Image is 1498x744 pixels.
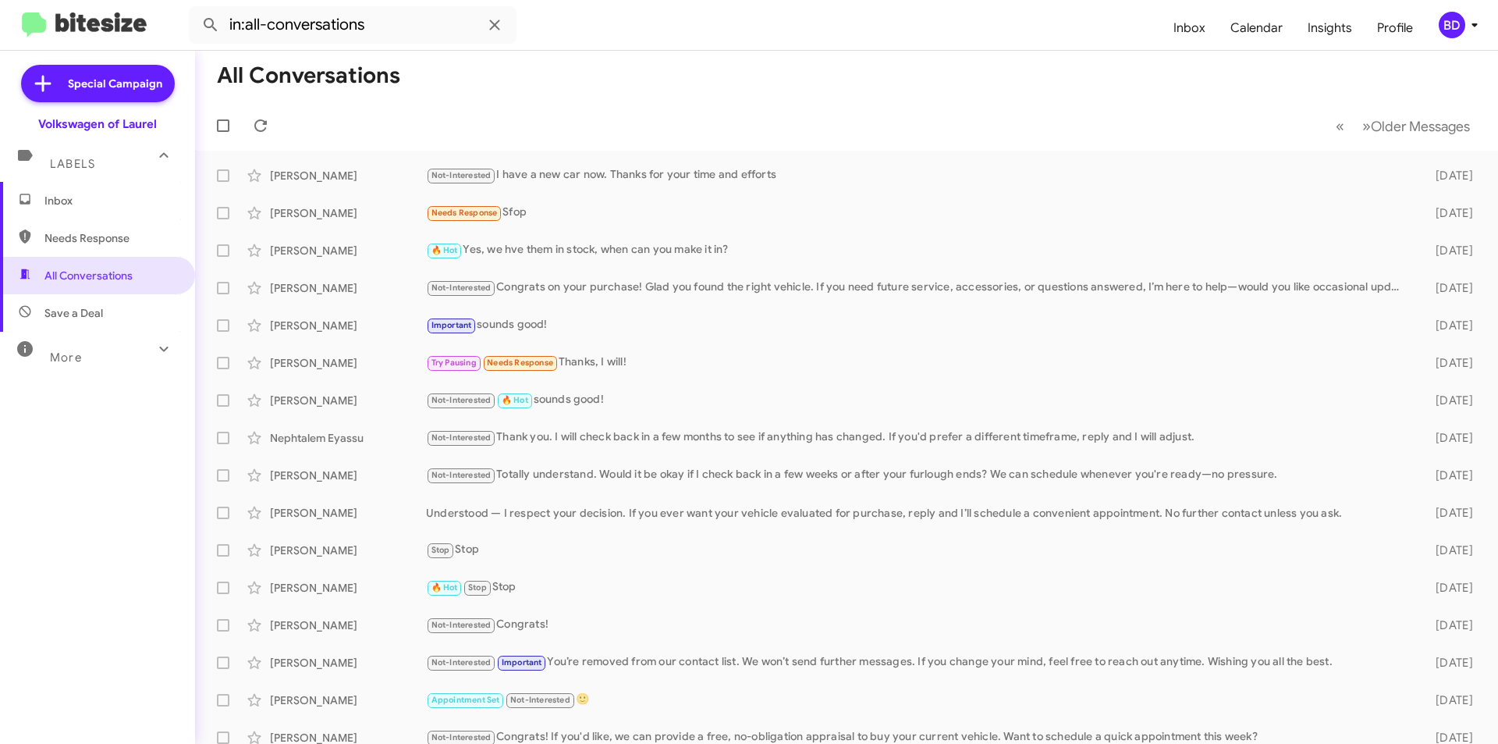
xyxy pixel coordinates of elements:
[270,580,426,596] div: [PERSON_NAME]
[1336,116,1344,136] span: «
[1411,430,1486,446] div: [DATE]
[431,283,492,293] span: Not-Interested
[270,318,426,333] div: [PERSON_NAME]
[270,430,426,446] div: Nephtalem Eyassu
[426,204,1411,222] div: Sfop
[270,393,426,408] div: [PERSON_NAME]
[1411,280,1486,296] div: [DATE]
[510,695,570,705] span: Not-Interested
[431,320,472,330] span: Important
[431,545,450,555] span: Stop
[1295,5,1365,51] a: Insights
[426,541,1411,559] div: Stop
[270,168,426,183] div: [PERSON_NAME]
[426,505,1411,521] div: Understood — I respect your decision. If you ever want your vehicle evaluated for purchase, reply...
[44,230,177,246] span: Needs Response
[1411,393,1486,408] div: [DATE]
[502,657,542,667] span: Important
[1327,110,1479,142] nav: Page navigation example
[431,358,477,368] span: Try Pausing
[44,193,177,208] span: Inbox
[1362,116,1371,136] span: »
[426,241,1411,259] div: Yes, we hve them in stock, when can you make it in?
[426,316,1411,334] div: sounds good!
[270,505,426,521] div: [PERSON_NAME]
[1411,355,1486,371] div: [DATE]
[1326,110,1354,142] button: Previous
[502,395,528,405] span: 🔥 Hot
[431,657,492,667] span: Not-Interested
[270,243,426,258] div: [PERSON_NAME]
[426,466,1411,484] div: Totally understand. Would it be okay if I check back in a few weeks or after your furlough ends? ...
[1411,318,1486,333] div: [DATE]
[431,620,492,630] span: Not-Interested
[189,6,516,44] input: Search
[1411,618,1486,633] div: [DATE]
[217,63,400,88] h1: All Conversations
[1425,12,1481,38] button: BD
[431,245,458,255] span: 🔥 Hot
[431,170,492,180] span: Not-Interested
[426,429,1411,447] div: Thank you. I will check back in a few months to see if anything has changed. If you'd prefer a di...
[44,305,103,321] span: Save a Deal
[1353,110,1479,142] button: Next
[270,468,426,483] div: [PERSON_NAME]
[21,65,175,102] a: Special Campaign
[1371,118,1470,135] span: Older Messages
[426,391,1411,409] div: sounds good!
[431,433,492,443] span: Not-Interested
[431,582,458,593] span: 🔥 Hot
[426,616,1411,634] div: Congrats!
[431,470,492,480] span: Not-Interested
[270,692,426,708] div: [PERSON_NAME]
[270,618,426,633] div: [PERSON_NAME]
[270,205,426,221] div: [PERSON_NAME]
[1411,168,1486,183] div: [DATE]
[431,695,500,705] span: Appointment Set
[1161,5,1218,51] a: Inbox
[426,166,1411,184] div: I have a new car now. Thanks for your time and efforts
[426,354,1411,372] div: Thanks, I will!
[1411,468,1486,483] div: [DATE]
[50,157,95,171] span: Labels
[1411,692,1486,708] div: [DATE]
[426,279,1411,297] div: Congrats on your purchase! Glad you found the right vehicle. If you need future service, accessor...
[1411,543,1486,558] div: [DATE]
[1411,205,1486,221] div: [DATE]
[1411,243,1486,258] div: [DATE]
[270,543,426,558] div: [PERSON_NAME]
[1411,655,1486,671] div: [DATE]
[270,355,426,371] div: [PERSON_NAME]
[431,732,492,742] span: Not-Interested
[270,280,426,296] div: [PERSON_NAME]
[468,582,487,593] span: Stop
[44,268,133,283] span: All Conversations
[38,116,157,132] div: Volkswagen of Laurel
[487,358,553,368] span: Needs Response
[1365,5,1425,51] a: Profile
[50,351,82,365] span: More
[68,76,162,91] span: Special Campaign
[431,395,492,405] span: Not-Interested
[426,691,1411,709] div: 🙂
[1411,580,1486,596] div: [DATE]
[270,655,426,671] div: [PERSON_NAME]
[1218,5,1295,51] a: Calendar
[1411,505,1486,521] div: [DATE]
[431,208,498,218] span: Needs Response
[426,578,1411,596] div: Stop
[1439,12,1465,38] div: BD
[426,653,1411,671] div: You’re removed from our contact list. We won’t send further messages. If you change your mind, fe...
